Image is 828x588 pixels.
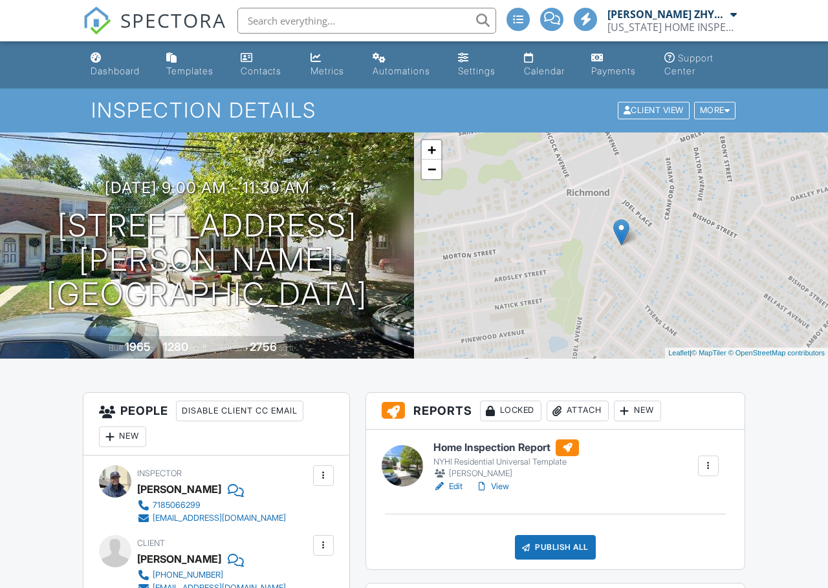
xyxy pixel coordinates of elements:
[305,47,357,83] a: Metrics
[480,401,541,421] div: Locked
[664,52,714,76] div: Support Center
[458,65,496,76] div: Settings
[547,401,609,421] div: Attach
[433,439,579,456] h6: Home Inspection Report
[83,393,349,456] h3: People
[694,102,736,120] div: More
[137,479,221,499] div: [PERSON_NAME]
[91,65,140,76] div: Dashboard
[153,500,201,510] div: 7185066299
[137,512,286,525] a: [EMAIL_ADDRESS][DOMAIN_NAME]
[433,439,579,481] a: Home Inspection Report NYHI Residential Universal Template [PERSON_NAME]
[618,102,690,120] div: Client View
[221,343,248,353] span: Lot Size
[586,47,649,83] a: Payments
[433,467,579,480] div: [PERSON_NAME]
[105,179,310,196] h3: [DATE] 9:00 am - 11:30 am
[607,8,727,21] div: [PERSON_NAME] ZHYGIR
[250,340,277,353] div: 2756
[616,105,693,114] a: Client View
[515,535,596,560] div: Publish All
[524,65,565,76] div: Calendar
[91,99,737,121] h1: Inspection Details
[161,47,225,83] a: Templates
[692,349,726,357] a: © MapTiler
[241,65,281,76] div: Contacts
[176,401,303,421] div: Disable Client CC Email
[137,499,286,512] a: 7185066299
[433,480,463,493] a: Edit
[83,6,111,35] img: The Best Home Inspection Software - Spectora
[235,47,295,83] a: Contacts
[279,343,295,353] span: sq.ft.
[519,47,576,83] a: Calendar
[433,457,579,467] div: NYHI Residential Universal Template
[137,569,286,582] a: [PHONE_NUMBER]
[85,47,151,83] a: Dashboard
[614,401,661,421] div: New
[591,65,636,76] div: Payments
[422,160,441,179] a: Zoom out
[109,343,123,353] span: Built
[366,393,745,430] h3: Reports
[373,65,430,76] div: Automations
[163,340,188,353] div: 1280
[125,340,151,353] div: 1965
[422,140,441,160] a: Zoom in
[153,570,223,580] div: [PHONE_NUMBER]
[607,21,737,34] div: NEW YORK HOME INSPECTIONS
[83,17,226,45] a: SPECTORA
[659,47,743,83] a: Support Center
[310,65,344,76] div: Metrics
[153,513,286,523] div: [EMAIL_ADDRESS][DOMAIN_NAME]
[453,47,508,83] a: Settings
[475,480,509,493] a: View
[728,349,825,357] a: © OpenStreetMap contributors
[137,468,182,478] span: Inspector
[137,549,221,569] div: [PERSON_NAME]
[665,348,828,359] div: |
[21,209,393,311] h1: [STREET_ADDRESS][PERSON_NAME] [GEOGRAPHIC_DATA]
[166,65,213,76] div: Templates
[190,343,208,353] span: sq. ft.
[668,349,690,357] a: Leaflet
[99,426,146,447] div: New
[237,8,496,34] input: Search everything...
[120,6,226,34] span: SPECTORA
[137,538,165,548] span: Client
[367,47,443,83] a: Automations (Advanced)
